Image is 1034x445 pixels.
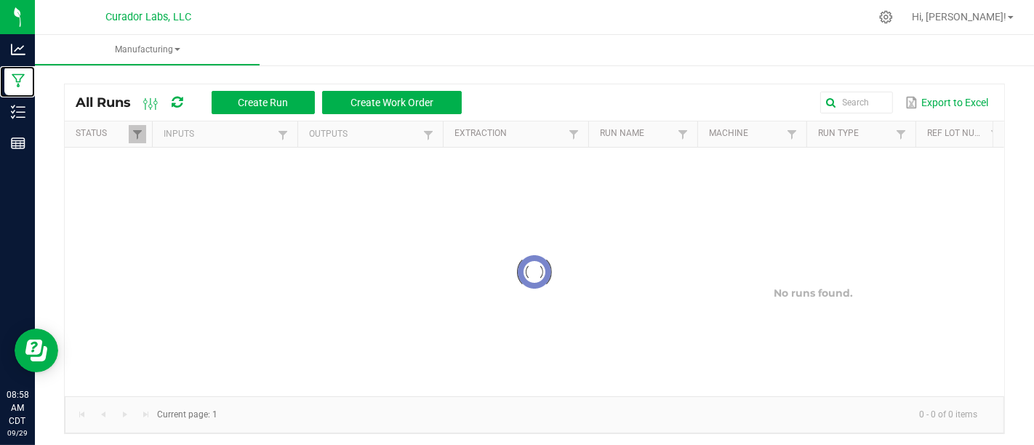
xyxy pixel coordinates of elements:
[818,128,891,140] a: Run TypeSortable
[11,136,25,151] inline-svg: Reports
[892,125,910,143] a: Filter
[65,396,1004,433] kendo-pager: Current page: 1
[783,125,801,143] a: Filter
[709,128,782,140] a: MachineSortable
[7,388,28,428] p: 08:58 AM CDT
[565,125,582,143] a: Filter
[15,329,58,372] iframe: Resource center
[274,126,292,144] a: Filter
[902,90,992,115] button: Export to Excel
[238,97,288,108] span: Create Run
[927,128,986,140] a: Ref Lot NumberSortable
[35,35,260,65] a: Manufacturing
[76,90,473,115] div: All Runs
[35,44,260,56] span: Manufacturing
[76,128,128,140] a: StatusSortable
[212,91,315,114] button: Create Run
[454,128,564,140] a: ExtractionSortable
[987,125,1004,143] a: Filter
[420,126,437,144] a: Filter
[674,125,692,143] a: Filter
[297,121,443,148] th: Outputs
[912,11,1006,23] span: Hi, [PERSON_NAME]!
[877,10,895,24] div: Manage settings
[820,92,893,113] input: Search
[350,97,433,108] span: Create Work Order
[11,73,25,88] inline-svg: Manufacturing
[600,128,673,140] a: Run NameSortable
[129,125,146,143] a: Filter
[322,91,462,114] button: Create Work Order
[11,105,25,119] inline-svg: Inventory
[11,42,25,57] inline-svg: Analytics
[7,428,28,438] p: 09/29
[226,403,989,427] kendo-pager-info: 0 - 0 of 0 items
[105,11,191,23] span: Curador Labs, LLC
[152,121,297,148] th: Inputs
